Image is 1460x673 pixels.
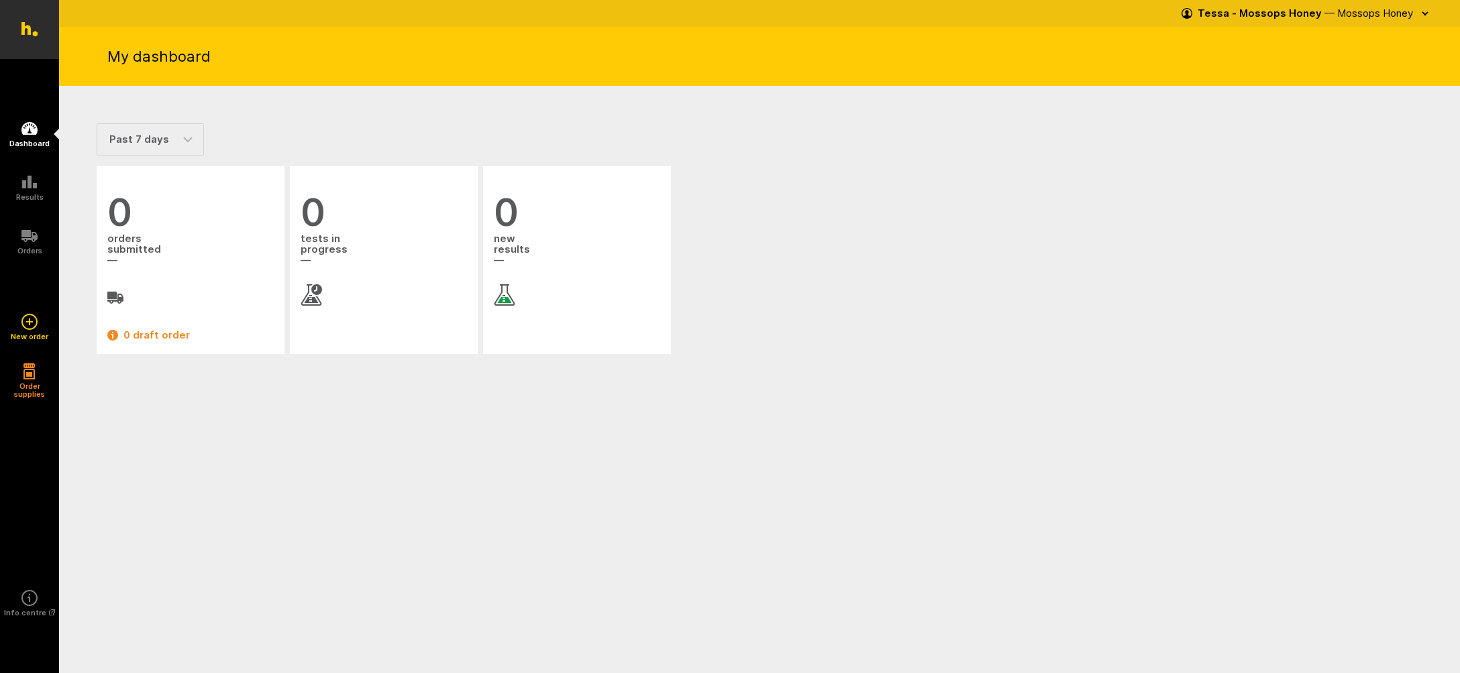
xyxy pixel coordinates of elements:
[494,193,660,232] span: 0
[16,193,44,201] h5: Results
[1182,3,1433,24] button: Tessa - Mossops Honey — Mossops Honey
[1324,7,1413,19] span: — Mossops Honey
[17,247,42,255] h5: Orders
[301,232,467,268] span: tests in progress
[107,232,274,268] span: orders submitted
[107,327,274,343] a: 0 draft order
[107,46,211,66] h1: My dashboard
[494,193,660,306] a: 0 newresults
[494,232,660,268] span: new results
[9,382,50,398] h5: Order supplies
[301,193,467,232] span: 0
[9,139,50,147] h5: Dashboard
[1198,7,1322,19] strong: Tessa - Mossops Honey
[4,609,55,617] h5: Info centre
[107,193,274,306] a: 0 orderssubmitted
[107,193,274,232] span: 0
[11,332,48,341] h5: New order
[301,193,467,306] a: 0 tests inprogress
